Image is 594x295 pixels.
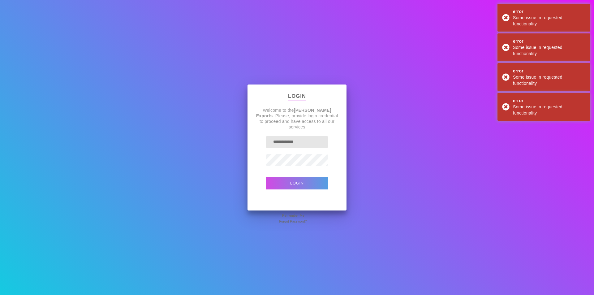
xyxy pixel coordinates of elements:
[513,44,586,57] div: Some issue in requested functionality
[513,98,586,104] div: error
[513,8,586,15] div: error
[255,107,339,130] p: Welcome to the . Please, provide login credential to proceed and have access to all our services
[513,68,586,74] div: error
[282,212,304,219] span: Remember Me
[288,92,306,101] p: Login
[256,108,331,118] strong: [PERSON_NAME] Exports
[266,177,328,189] button: Login
[513,15,586,27] div: Some issue in requested functionality
[513,104,586,116] div: Some issue in requested functionality
[513,38,586,44] div: error
[513,74,586,86] div: Some issue in requested functionality
[279,218,307,224] span: Forgot Password?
